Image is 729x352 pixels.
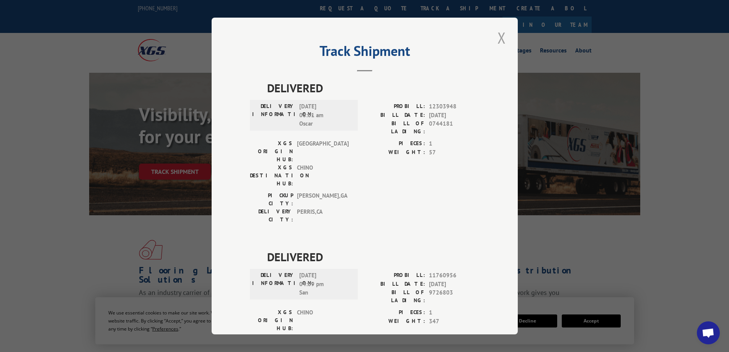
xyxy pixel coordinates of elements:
[429,308,479,317] span: 1
[365,271,425,280] label: PROBILL:
[297,308,349,332] span: CHINO
[250,139,293,164] label: XGS ORIGIN HUB:
[429,288,479,305] span: 9726803
[429,148,479,157] span: 57
[250,46,479,60] h2: Track Shipment
[365,288,425,305] label: BILL OF LADING:
[267,248,479,265] span: DELIVERED
[495,27,508,48] button: Close modal
[365,280,425,289] label: BILL DATE:
[267,79,479,97] span: DELIVERED
[429,120,479,136] span: 0744181
[297,192,349,208] span: [PERSON_NAME] , GA
[297,139,349,164] span: [GEOGRAPHIC_DATA]
[365,308,425,317] label: PIECES:
[429,317,479,326] span: 347
[429,280,479,289] span: [DATE]
[429,102,479,111] span: 12303948
[365,317,425,326] label: WEIGHT:
[299,271,351,297] span: [DATE] 04:09 pm San
[697,321,720,344] a: Open chat
[299,102,351,128] span: [DATE] 08:01 am Oscar
[250,208,293,224] label: DELIVERY CITY:
[250,192,293,208] label: PICKUP CITY:
[252,271,295,297] label: DELIVERY INFORMATION:
[365,120,425,136] label: BILL OF LADING:
[297,208,349,224] span: PERRIS , CA
[429,271,479,280] span: 11760956
[297,164,349,188] span: CHINO
[365,111,425,120] label: BILL DATE:
[365,102,425,111] label: PROBILL:
[252,102,295,128] label: DELIVERY INFORMATION:
[365,139,425,148] label: PIECES:
[365,148,425,157] label: WEIGHT:
[429,111,479,120] span: [DATE]
[250,308,293,332] label: XGS ORIGIN HUB:
[250,164,293,188] label: XGS DESTINATION HUB:
[429,139,479,148] span: 1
